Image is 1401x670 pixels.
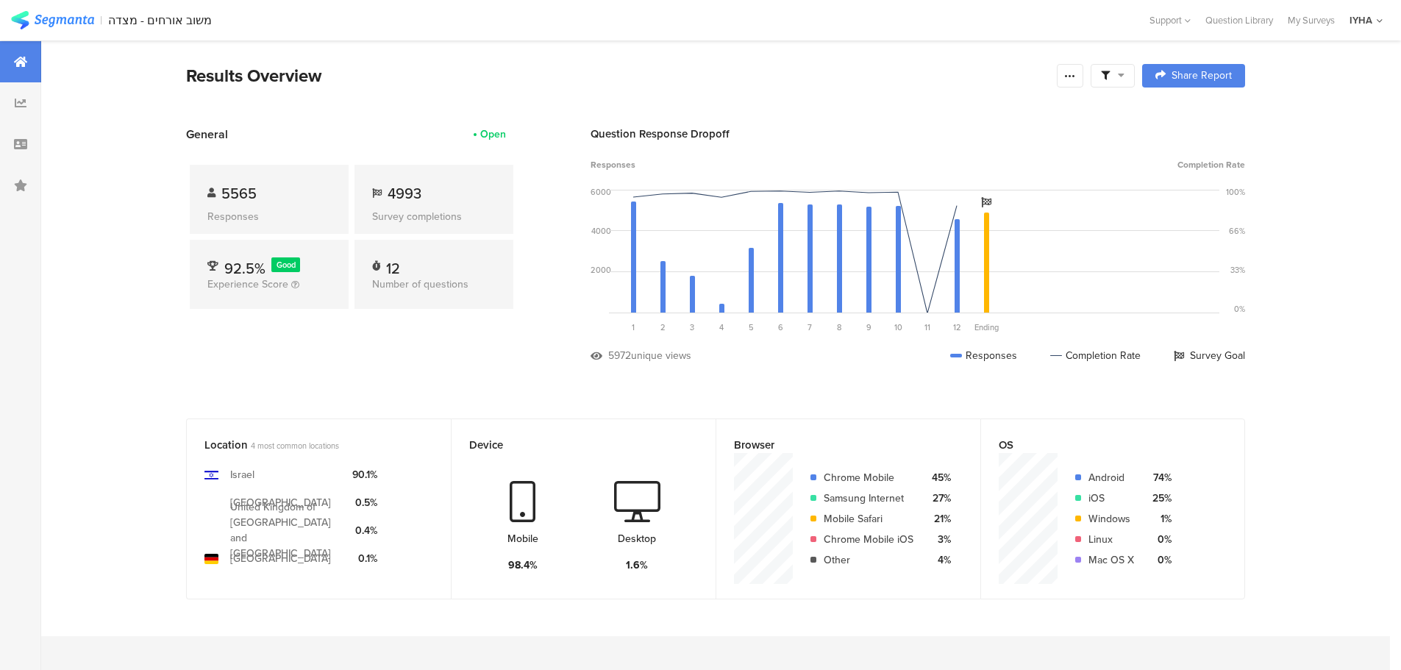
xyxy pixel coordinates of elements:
span: 8 [837,321,841,333]
div: Browser [734,437,938,453]
span: 6 [778,321,783,333]
div: 33% [1230,264,1245,276]
div: | [100,12,102,29]
span: 5 [749,321,754,333]
div: OS [999,437,1202,453]
div: IYHA [1350,13,1372,27]
div: 2000 [591,264,611,276]
span: Good [277,259,296,271]
span: General [186,126,228,143]
div: Responses [207,209,331,224]
div: 45% [925,470,951,485]
span: Completion Rate [1177,158,1245,171]
div: 0% [1146,532,1172,547]
div: Survey Goal [1174,348,1245,363]
span: Responses [591,158,635,171]
div: Samsung Internet [824,491,913,506]
span: 10 [894,321,902,333]
div: Israel [230,467,254,482]
a: Question Library [1198,13,1280,27]
span: 7 [808,321,812,333]
div: משוב אורחים - מצדה [108,13,212,27]
span: 4993 [388,182,421,204]
div: 74% [1146,470,1172,485]
span: 92.5% [224,257,265,279]
div: Location [204,437,409,453]
div: 25% [1146,491,1172,506]
div: 66% [1229,225,1245,237]
span: Number of questions [372,277,468,292]
span: 4 [719,321,724,333]
div: 1% [1146,511,1172,527]
div: Other [824,552,913,568]
div: [GEOGRAPHIC_DATA] [230,495,331,510]
div: iOS [1088,491,1134,506]
div: 0.4% [352,523,377,538]
a: My Surveys [1280,13,1342,27]
div: Ending [972,321,1001,333]
div: Mac OS X [1088,552,1134,568]
div: 4% [925,552,951,568]
div: [GEOGRAPHIC_DATA] [230,551,331,566]
div: Mobile Safari [824,511,913,527]
div: Chrome Mobile iOS [824,532,913,547]
span: 4 most common locations [251,440,339,452]
div: 5972 [608,348,631,363]
div: unique views [631,348,691,363]
i: Survey Goal [981,197,991,207]
div: 0% [1146,552,1172,568]
span: 11 [924,321,930,333]
span: 9 [866,321,871,333]
span: 12 [953,321,961,333]
img: segmanta logo [11,11,94,29]
div: Linux [1088,532,1134,547]
div: Windows [1088,511,1134,527]
span: 5565 [221,182,257,204]
div: 12 [386,257,400,272]
div: 21% [925,511,951,527]
div: 0% [1234,303,1245,315]
div: 6000 [591,186,611,198]
div: 1.6% [626,557,648,573]
span: Share Report [1172,71,1232,81]
div: 3% [925,532,951,547]
div: Results Overview [186,63,1049,89]
div: 0.5% [352,495,377,510]
div: Mobile [507,531,538,546]
div: 98.4% [508,557,538,573]
div: 90.1% [352,467,377,482]
div: Survey completions [372,209,496,224]
div: 100% [1226,186,1245,198]
div: 0.1% [352,551,377,566]
span: 1 [632,321,635,333]
div: 27% [925,491,951,506]
div: Chrome Mobile [824,470,913,485]
div: Open [480,126,506,142]
div: United Kingdom of [GEOGRAPHIC_DATA] and [GEOGRAPHIC_DATA] [230,499,341,561]
div: Completion Rate [1050,348,1141,363]
div: Responses [950,348,1017,363]
div: Device [469,437,674,453]
div: Question Response Dropoff [591,126,1245,142]
div: Support [1149,9,1191,32]
div: Android [1088,470,1134,485]
div: 4000 [591,225,611,237]
span: Experience Score [207,277,288,292]
div: Desktop [618,531,656,546]
span: 2 [660,321,666,333]
span: 3 [690,321,694,333]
